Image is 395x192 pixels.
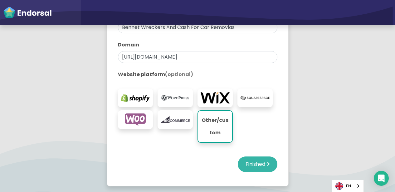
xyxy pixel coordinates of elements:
[165,71,193,78] span: (optional)
[201,92,230,104] img: wix.com-logo.png
[118,51,277,63] input: eg. websitename.com
[161,92,190,104] img: wordpress.org-logo.png
[332,180,364,192] div: Language
[118,71,277,78] label: Website platform
[121,113,150,126] img: woocommerce.com-logo.png
[161,113,190,126] img: bigcommerce.com-logo.png
[332,180,364,192] aside: Language selected: English
[238,156,277,172] button: Finished
[118,41,277,49] label: Domain
[3,6,52,19] img: endorsal-logo-white@2x.png
[241,92,270,104] img: squarespace.com-logo.png
[121,92,150,104] img: shopify.com-logo.png
[374,171,389,186] div: Open Intercom Messenger
[118,22,277,33] input: eg. My Website
[332,180,363,192] a: EN
[201,114,229,139] p: Other/custom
